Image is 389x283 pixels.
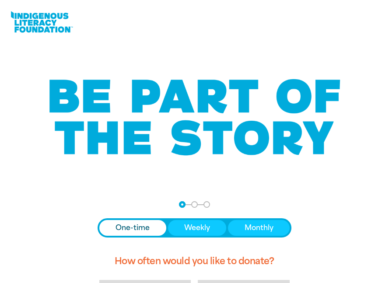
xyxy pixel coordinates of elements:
[245,223,273,233] span: Monthly
[98,248,291,274] h2: How often would you like to donate?
[42,62,348,173] img: Be part of the story
[168,220,227,236] button: Weekly
[228,220,290,236] button: Monthly
[184,223,210,233] span: Weekly
[98,218,291,238] div: Donation frequency
[116,223,150,233] span: One-time
[99,220,166,236] button: One-time
[203,201,210,208] button: Navigate to step 3 of 3 to enter your payment details
[179,201,186,208] button: Navigate to step 1 of 3 to enter your donation amount
[191,201,198,208] button: Navigate to step 2 of 3 to enter your details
